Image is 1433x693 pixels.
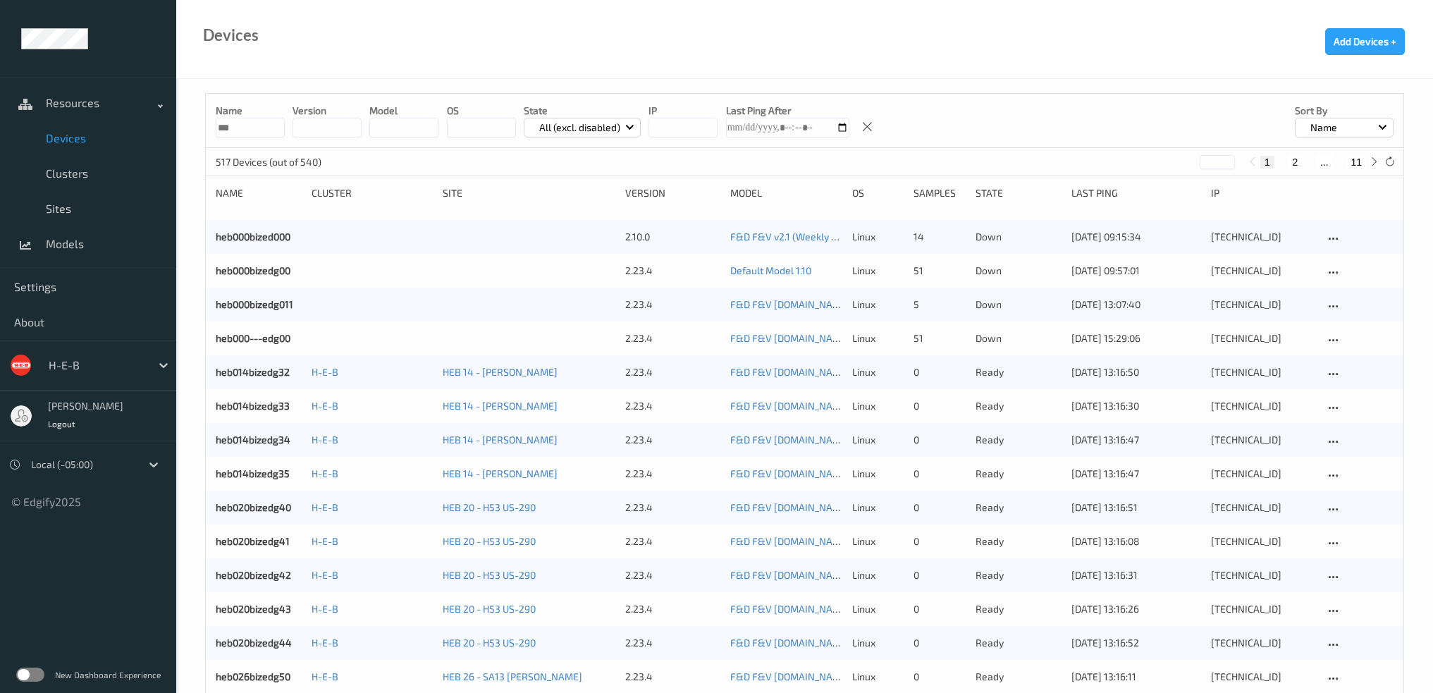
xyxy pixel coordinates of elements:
div: 0 [914,568,965,582]
p: linux [852,670,904,684]
a: heb000---edg00 [216,332,290,344]
a: F&D F&V [DOMAIN_NAME] (Daily) [DATE] 16:30 [DATE] 16:30 Auto Save [730,637,1043,649]
div: [DATE] 15:29:06 [1071,331,1201,345]
a: F&D F&V [DOMAIN_NAME] (Daily) [DATE] 16:30 [DATE] 16:30 Auto Save [730,366,1043,378]
div: ip [1211,186,1315,200]
p: linux [852,331,904,345]
div: [DATE] 09:15:34 [1071,230,1201,244]
a: heb020bizedg40 [216,501,291,513]
div: version [625,186,720,200]
div: Site [443,186,615,200]
a: F&D F&V [DOMAIN_NAME] (weekly Mon) [DATE] 23:30 [DATE] 23:30 Auto Save [730,298,1078,310]
p: linux [852,636,904,650]
div: [DATE] 13:16:11 [1071,670,1201,684]
div: [DATE] 09:57:01 [1071,264,1201,278]
div: 0 [914,501,965,515]
div: 5 [914,298,965,312]
div: 51 [914,264,965,278]
p: model [369,104,438,118]
a: heb026bizedg50 [216,670,290,682]
div: [TECHNICAL_ID] [1211,230,1315,244]
p: linux [852,568,904,582]
p: Name [216,104,285,118]
a: F&D F&V [DOMAIN_NAME] (Daily) [DATE] 16:30 [DATE] 16:30 Auto Save [730,332,1043,344]
a: HEB 20 - H53 US-290 [443,637,536,649]
div: 2.23.4 [625,365,720,379]
div: [DATE] 13:16:08 [1071,534,1201,548]
div: OS [852,186,904,200]
a: HEB 20 - H53 US-290 [443,603,536,615]
a: heb000bizedg011 [216,298,293,310]
div: 2.23.4 [625,568,720,582]
p: down [976,264,1062,278]
p: ready [976,365,1062,379]
a: heb020bizedg44 [216,637,292,649]
p: linux [852,501,904,515]
a: heb000bized000 [216,231,290,243]
a: HEB 20 - H53 US-290 [443,501,536,513]
div: Devices [203,28,259,42]
button: Add Devices + [1325,28,1405,55]
p: 517 Devices (out of 540) [216,155,321,169]
a: H-E-B [312,637,338,649]
a: F&D F&V v2.1 (Weekly Mon) [DATE] 23:30 [DATE] 23:30 Auto Save [730,231,1019,243]
p: All (excl. disabled) [534,121,625,135]
div: [TECHNICAL_ID] [1211,670,1315,684]
a: heb020bizedg43 [216,603,291,615]
p: linux [852,534,904,548]
div: [DATE] 13:16:30 [1071,399,1201,413]
div: 2.23.4 [625,399,720,413]
div: 2.23.4 [625,264,720,278]
div: [DATE] 13:16:26 [1071,602,1201,616]
div: Name [216,186,302,200]
p: ready [976,670,1062,684]
a: H-E-B [312,603,338,615]
p: down [976,331,1062,345]
a: F&D F&V [DOMAIN_NAME] (Daily) [DATE] 16:30 [DATE] 16:30 Auto Save [730,670,1043,682]
div: Model [730,186,842,200]
div: [TECHNICAL_ID] [1211,399,1315,413]
p: linux [852,365,904,379]
div: 2.23.4 [625,501,720,515]
a: HEB 20 - H53 US-290 [443,535,536,547]
div: Samples [914,186,965,200]
div: [DATE] 13:16:51 [1071,501,1201,515]
a: F&D F&V [DOMAIN_NAME] (Daily) [DATE] 16:30 [DATE] 16:30 Auto Save [730,434,1043,446]
div: 2.23.4 [625,534,720,548]
a: heb020bizedg41 [216,535,290,547]
p: linux [852,602,904,616]
a: heb000bizedg00 [216,264,290,276]
div: 2.23.4 [625,636,720,650]
div: Cluster [312,186,432,200]
div: [TECHNICAL_ID] [1211,501,1315,515]
div: [DATE] 13:16:47 [1071,433,1201,447]
div: 2.10.0 [625,230,720,244]
p: Last Ping After [726,104,849,118]
div: 2.23.4 [625,331,720,345]
a: heb014bizedg34 [216,434,290,446]
button: 2 [1288,156,1302,168]
a: HEB 14 - [PERSON_NAME] [443,467,558,479]
div: [TECHNICAL_ID] [1211,264,1315,278]
a: F&D F&V [DOMAIN_NAME] (Daily) [DATE] 16:30 [DATE] 16:30 Auto Save [730,501,1043,513]
div: 0 [914,433,965,447]
p: down [976,230,1062,244]
div: 2.23.4 [625,467,720,481]
div: 2.23.4 [625,670,720,684]
div: 0 [914,467,965,481]
div: [TECHNICAL_ID] [1211,568,1315,582]
p: ready [976,467,1062,481]
p: linux [852,230,904,244]
p: linux [852,433,904,447]
p: ready [976,568,1062,582]
div: [TECHNICAL_ID] [1211,467,1315,481]
div: [TECHNICAL_ID] [1211,298,1315,312]
p: Name [1305,121,1342,135]
a: F&D F&V [DOMAIN_NAME] (Daily) [DATE] 16:30 [DATE] 16:30 Auto Save [730,569,1043,581]
a: HEB 14 - [PERSON_NAME] [443,434,558,446]
div: 51 [914,331,965,345]
div: State [976,186,1062,200]
a: F&D F&V [DOMAIN_NAME] (Daily) [DATE] 16:30 [DATE] 16:30 Auto Save [730,603,1043,615]
a: H-E-B [312,366,338,378]
div: [TECHNICAL_ID] [1211,636,1315,650]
